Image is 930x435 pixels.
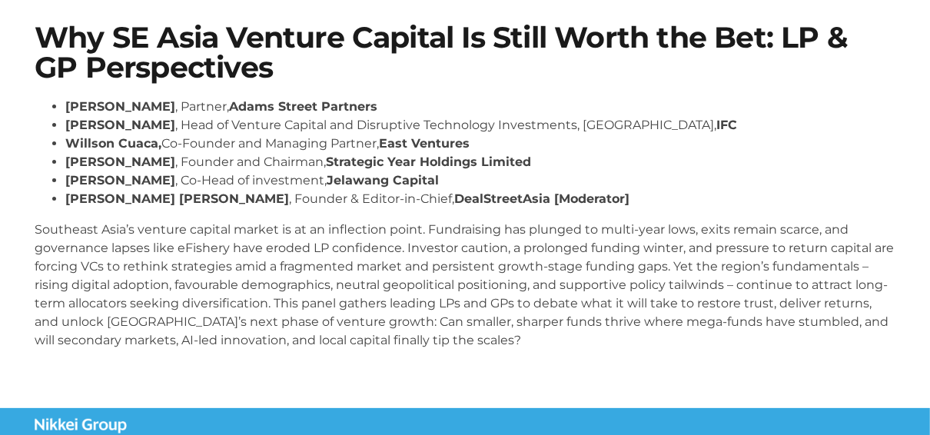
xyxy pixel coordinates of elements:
strong: DealStreetAsia [Moderator] [454,191,629,206]
strong: [PERSON_NAME] [65,154,175,169]
strong: IFC [716,118,737,132]
strong: [PERSON_NAME] [65,118,175,132]
strong: [PERSON_NAME] [65,173,175,188]
li: , Founder and Chairman, [65,153,895,171]
strong: Willson Cuaca, [65,136,161,151]
li: , Partner, [65,98,895,116]
strong: Adams Street Partners [229,99,377,114]
li: , Co-Head of investment, [65,171,895,190]
li: Co-Founder and Managing Partner, [65,134,895,153]
li: , Head of Venture Capital and Disruptive Technology Investments, [GEOGRAPHIC_DATA], [65,116,895,134]
h1: Why SE Asia Venture Capital Is Still Worth the Bet: LP & GP Perspectives [35,23,895,82]
strong: [PERSON_NAME] [PERSON_NAME] [65,191,289,206]
li: , Founder & Editor-in-Chief, [65,190,895,208]
strong: [PERSON_NAME] [65,99,175,114]
p: Southeast Asia’s venture capital market is at an inflection point. Fundraising has plunged to mul... [35,221,895,350]
img: Nikkei Group [35,418,127,433]
strong: East Ventures [379,136,470,151]
strong: Jelawang Capital [327,173,439,188]
strong: Strategic Year Holdings Limited [326,154,531,169]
